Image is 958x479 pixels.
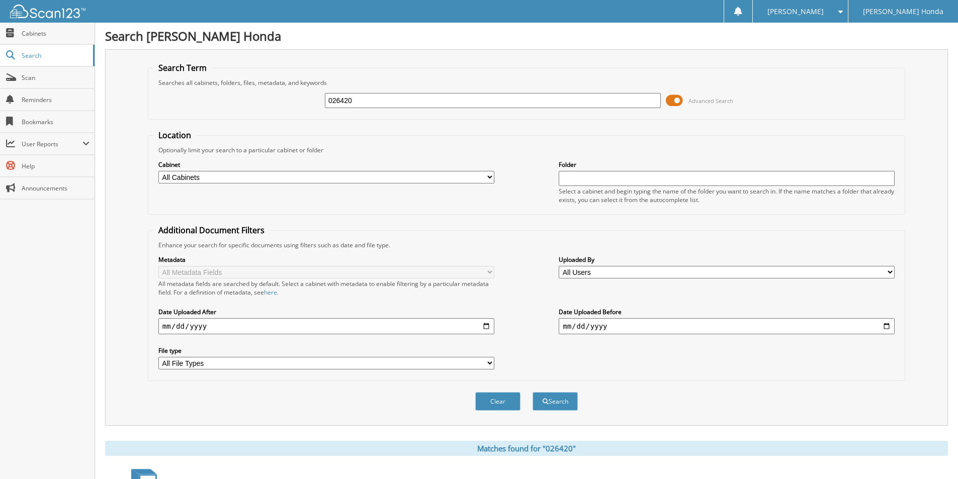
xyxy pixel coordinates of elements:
span: [PERSON_NAME] [767,9,824,15]
button: Clear [475,392,520,411]
div: Searches all cabinets, folders, files, metadata, and keywords [153,78,900,87]
legend: Search Term [153,62,212,73]
legend: Additional Document Filters [153,225,270,236]
img: scan123-logo-white.svg [10,5,85,18]
div: All metadata fields are searched by default. Select a cabinet with metadata to enable filtering b... [158,279,494,297]
div: Select a cabinet and begin typing the name of the folder you want to search in. If the name match... [559,187,895,204]
span: Scan [22,73,90,82]
div: Enhance your search for specific documents using filters such as date and file type. [153,241,900,249]
button: Search [533,392,578,411]
label: Folder [559,160,895,169]
input: end [559,318,895,334]
span: Announcements [22,184,90,193]
div: Matches found for "026420" [105,441,948,456]
input: start [158,318,494,334]
label: Metadata [158,255,494,264]
label: Cabinet [158,160,494,169]
span: Advanced Search [688,97,733,105]
div: Optionally limit your search to a particular cabinet or folder [153,146,900,154]
span: [PERSON_NAME] Honda [863,9,943,15]
label: Date Uploaded After [158,308,494,316]
legend: Location [153,130,196,141]
span: Help [22,162,90,170]
span: User Reports [22,140,82,148]
span: Reminders [22,95,90,104]
span: Cabinets [22,29,90,38]
label: Date Uploaded Before [559,308,895,316]
span: Search [22,51,88,60]
a: here [264,288,277,297]
h1: Search [PERSON_NAME] Honda [105,28,948,44]
span: Bookmarks [22,118,90,126]
label: File type [158,346,494,355]
label: Uploaded By [559,255,895,264]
